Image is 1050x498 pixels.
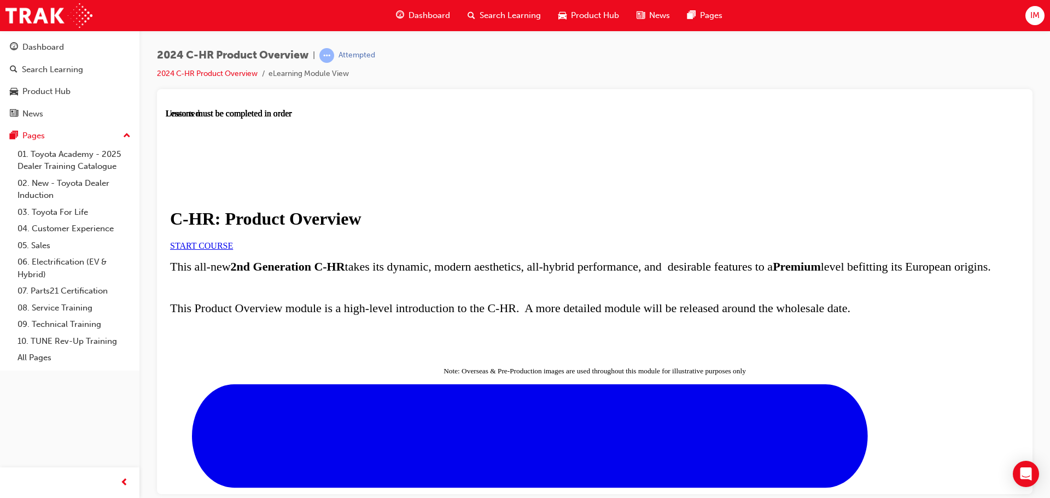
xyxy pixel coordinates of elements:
[13,349,135,366] a: All Pages
[4,126,135,146] button: Pages
[679,4,731,27] a: pages-iconPages
[10,131,18,141] span: pages-icon
[22,130,45,142] div: Pages
[22,85,71,98] div: Product Hub
[480,9,541,22] span: Search Learning
[387,4,459,27] a: guage-iconDashboard
[396,9,404,22] span: guage-icon
[4,151,825,165] span: This all-new takes its dynamic, modern aesthetics, all-hybrid performance, and desirable features...
[607,151,614,165] strong: P
[649,9,670,22] span: News
[4,35,135,126] button: DashboardSearch LearningProduct HubNews
[4,60,135,80] a: Search Learning
[123,129,131,143] span: up-icon
[65,151,179,165] strong: 2nd Generation C-HR
[4,192,685,206] span: This Product Overview module is a high-level introduction to the C-HR. A more detailed module wil...
[4,132,67,142] a: START COURSE
[22,63,83,76] div: Search Learning
[269,68,349,80] li: eLearning Module View
[409,9,450,22] span: Dashboard
[5,3,92,28] img: Trak
[10,87,18,97] span: car-icon
[13,204,135,221] a: 03. Toyota For Life
[459,4,550,27] a: search-iconSearch Learning
[637,9,645,22] span: news-icon
[22,41,64,54] div: Dashboard
[13,175,135,204] a: 02. New - Toyota Dealer Induction
[278,258,580,266] sub: Note: Overseas & Pre-Production images are used throughout this module for illustrative purposes ...
[1030,9,1040,22] span: IM
[22,108,43,120] div: News
[13,146,135,175] a: 01. Toyota Academy - 2025 Dealer Training Catalogue
[558,9,567,22] span: car-icon
[4,81,135,102] a: Product Hub
[157,69,258,78] a: 2024 C-HR Product Overview
[120,476,129,490] span: prev-icon
[628,4,679,27] a: news-iconNews
[13,300,135,317] a: 08. Service Training
[313,49,315,62] span: |
[339,50,375,61] div: Attempted
[4,100,854,120] h1: C-HR: Product Overview
[615,151,655,165] strong: remium
[10,43,18,52] span: guage-icon
[700,9,722,22] span: Pages
[1013,461,1039,487] div: Open Intercom Messenger
[550,4,628,27] a: car-iconProduct Hub
[4,37,135,57] a: Dashboard
[13,333,135,350] a: 10. TUNE Rev-Up Training
[571,9,619,22] span: Product Hub
[10,109,18,119] span: news-icon
[687,9,696,22] span: pages-icon
[13,237,135,254] a: 05. Sales
[157,49,308,62] span: 2024 C-HR Product Overview
[13,316,135,333] a: 09. Technical Training
[319,48,334,63] span: learningRecordVerb_ATTEMPT-icon
[13,220,135,237] a: 04. Customer Experience
[4,104,135,124] a: News
[13,283,135,300] a: 07. Parts21 Certification
[13,254,135,283] a: 06. Electrification (EV & Hybrid)
[10,65,17,75] span: search-icon
[468,9,475,22] span: search-icon
[1025,6,1045,25] button: IM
